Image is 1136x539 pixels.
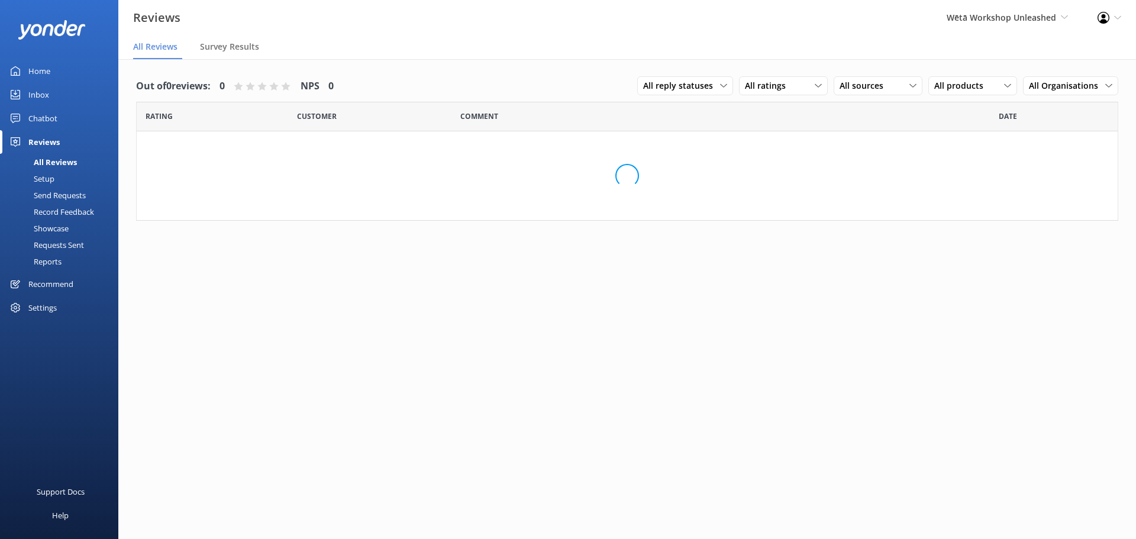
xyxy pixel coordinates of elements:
h4: 0 [220,79,225,94]
div: Support Docs [37,480,85,504]
span: Survey Results [200,41,259,53]
a: All Reviews [7,154,118,170]
span: Wētā Workshop Unleashed [947,12,1056,23]
span: Date [999,111,1017,122]
div: Help [52,504,69,527]
a: Reports [7,253,118,270]
a: Requests Sent [7,237,118,253]
div: Reports [7,253,62,270]
span: All products [934,79,990,92]
span: All sources [840,79,890,92]
span: Date [146,111,173,122]
div: All Reviews [7,154,77,170]
div: Home [28,59,50,83]
div: Setup [7,170,54,187]
h4: 0 [328,79,334,94]
div: Reviews [28,130,60,154]
div: Showcase [7,220,69,237]
span: All Organisations [1029,79,1105,92]
a: Showcase [7,220,118,237]
div: Recommend [28,272,73,296]
span: All Reviews [133,41,177,53]
h4: NPS [301,79,319,94]
a: Setup [7,170,118,187]
div: Chatbot [28,106,57,130]
a: Record Feedback [7,204,118,220]
a: Send Requests [7,187,118,204]
div: Inbox [28,83,49,106]
h3: Reviews [133,8,180,27]
span: All ratings [745,79,793,92]
div: Send Requests [7,187,86,204]
div: Requests Sent [7,237,84,253]
div: Settings [28,296,57,319]
span: All reply statuses [643,79,720,92]
span: Date [297,111,337,122]
div: Record Feedback [7,204,94,220]
img: yonder-white-logo.png [18,20,86,40]
span: Question [460,111,498,122]
h4: Out of 0 reviews: [136,79,211,94]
